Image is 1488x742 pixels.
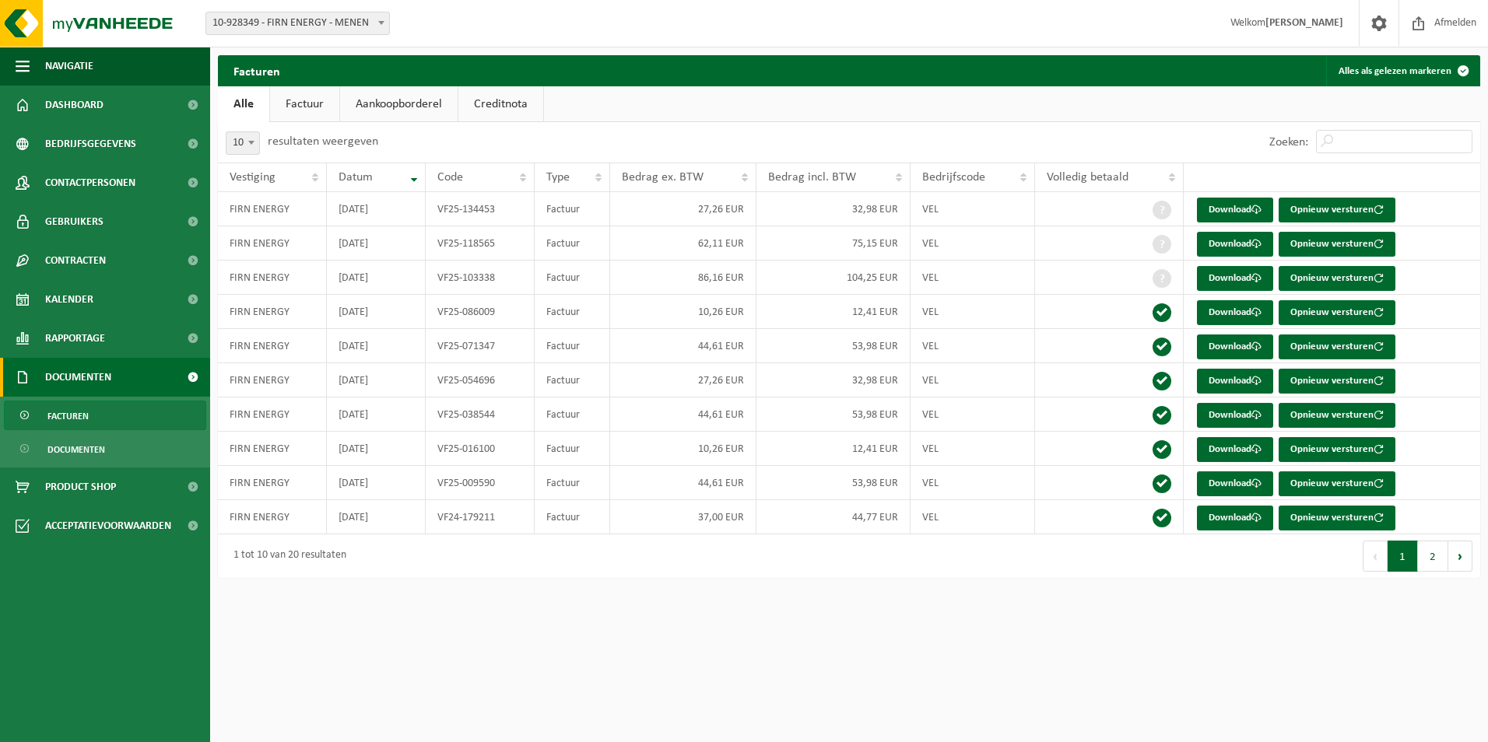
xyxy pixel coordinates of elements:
td: Factuur [535,329,610,363]
a: Download [1197,334,1273,359]
button: Opnieuw versturen [1279,232,1395,257]
span: Acceptatievoorwaarden [45,506,171,545]
td: 53,98 EUR [756,397,911,432]
a: Download [1197,506,1273,530]
span: Facturen [47,401,89,431]
td: Factuur [535,397,610,432]
td: Factuur [535,261,610,295]
td: FIRN ENERGY [218,226,327,261]
td: VEL [911,295,1035,329]
a: Download [1197,232,1273,257]
td: [DATE] [327,226,426,261]
td: VF25-009590 [426,466,535,500]
span: Vestiging [230,171,275,184]
td: VF25-016100 [426,432,535,466]
td: [DATE] [327,363,426,397]
td: [DATE] [327,397,426,432]
td: 104,25 EUR [756,261,911,295]
a: Download [1197,198,1273,222]
button: Opnieuw versturen [1279,471,1395,496]
td: Factuur [535,295,610,329]
span: 10-928349 - FIRN ENERGY - MENEN [205,12,390,35]
a: Creditnota [458,86,543,122]
button: 2 [1418,541,1448,572]
td: 53,98 EUR [756,329,911,363]
td: VF25-038544 [426,397,535,432]
a: Download [1197,471,1273,496]
button: Opnieuw versturen [1279,300,1395,325]
td: FIRN ENERGY [218,432,327,466]
span: 10-928349 - FIRN ENERGY - MENEN [206,12,389,34]
td: [DATE] [327,261,426,295]
button: Opnieuw versturen [1279,437,1395,462]
a: Facturen [4,401,206,430]
button: Opnieuw versturen [1279,369,1395,394]
td: 86,16 EUR [610,261,756,295]
span: Bedrijfscode [922,171,985,184]
td: 27,26 EUR [610,192,756,226]
span: Bedrag incl. BTW [768,171,856,184]
a: Download [1197,437,1273,462]
span: Type [546,171,570,184]
td: FIRN ENERGY [218,261,327,295]
td: VF25-071347 [426,329,535,363]
a: Aankoopborderel [340,86,458,122]
td: 10,26 EUR [610,432,756,466]
td: 53,98 EUR [756,466,911,500]
td: VF25-103338 [426,261,535,295]
td: 75,15 EUR [756,226,911,261]
label: Zoeken: [1269,136,1308,149]
label: resultaten weergeven [268,135,378,148]
span: Contactpersonen [45,163,135,202]
button: Opnieuw versturen [1279,506,1395,530]
a: Download [1197,403,1273,428]
button: Previous [1363,541,1388,572]
td: 44,61 EUR [610,329,756,363]
td: FIRN ENERGY [218,329,327,363]
td: 10,26 EUR [610,295,756,329]
span: Dashboard [45,86,104,124]
button: 1 [1388,541,1418,572]
span: 10 [226,132,259,154]
td: 44,61 EUR [610,466,756,500]
span: Bedrag ex. BTW [622,171,704,184]
td: Factuur [535,466,610,500]
td: VEL [911,466,1035,500]
td: [DATE] [327,192,426,226]
td: FIRN ENERGY [218,295,327,329]
a: Download [1197,300,1273,325]
td: Factuur [535,226,610,261]
td: [DATE] [327,295,426,329]
td: VEL [911,397,1035,432]
span: Kalender [45,280,93,319]
td: VEL [911,192,1035,226]
span: Datum [339,171,373,184]
td: VF24-179211 [426,500,535,534]
button: Opnieuw versturen [1279,198,1395,222]
span: Gebruikers [45,202,104,241]
div: 1 tot 10 van 20 resultaten [226,542,346,570]
td: 37,00 EUR [610,500,756,534]
span: Documenten [47,435,105,464]
span: Documenten [45,358,111,397]
td: Factuur [535,192,610,226]
span: Volledig betaald [1047,171,1128,184]
button: Opnieuw versturen [1279,266,1395,291]
td: [DATE] [327,432,426,466]
span: Bedrijfsgegevens [45,124,136,163]
td: Factuur [535,363,610,397]
td: [DATE] [327,500,426,534]
td: 32,98 EUR [756,192,911,226]
button: Opnieuw versturen [1279,334,1395,359]
td: Factuur [535,432,610,466]
button: Opnieuw versturen [1279,403,1395,428]
a: Factuur [270,86,339,122]
td: VEL [911,432,1035,466]
td: FIRN ENERGY [218,500,327,534]
td: FIRN ENERGY [218,466,327,500]
td: Factuur [535,500,610,534]
a: Alle [218,86,269,122]
td: FIRN ENERGY [218,397,327,432]
td: 62,11 EUR [610,226,756,261]
td: VEL [911,363,1035,397]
